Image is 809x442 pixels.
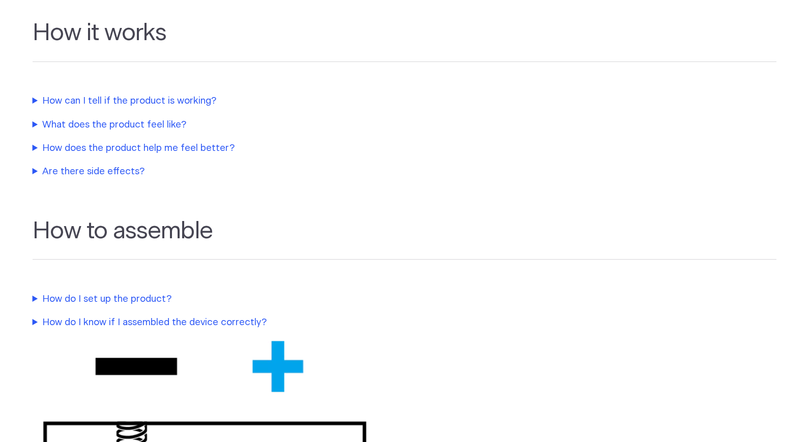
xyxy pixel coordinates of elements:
[33,141,460,155] summary: How does the product help me feel better?
[33,165,460,179] summary: Are there side effects?
[33,217,777,260] h2: How to assemble
[33,118,460,132] summary: What does the product feel like?
[33,315,460,330] summary: How do I know if I assembled the device correctly?
[33,94,460,108] summary: How can I tell if the product is working?
[33,19,777,62] h2: How it works
[33,292,460,306] summary: How do I set up the product?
